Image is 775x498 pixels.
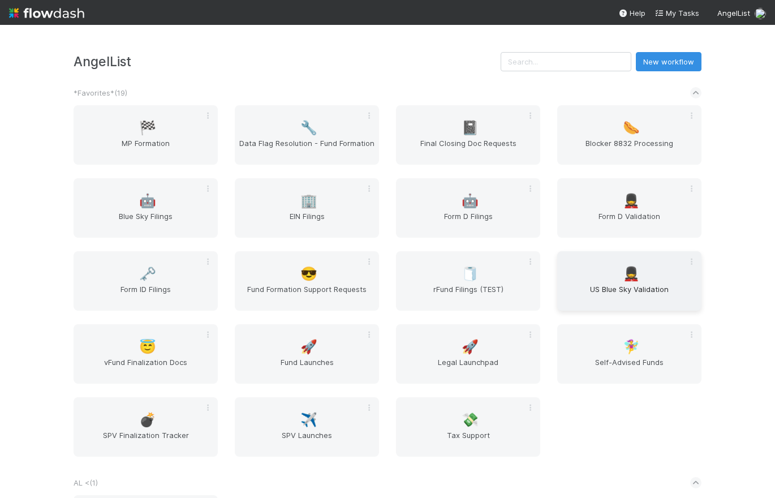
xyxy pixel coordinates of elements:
[139,340,156,354] span: 😇
[74,88,127,97] span: *Favorites* ( 19 )
[501,52,631,71] input: Search...
[235,324,379,384] a: 🚀Fund Launches
[74,324,218,384] a: 😇vFund Finalization Docs
[557,105,701,165] a: 🌭Blocker 8832 Processing
[300,121,317,135] span: 🔧
[717,8,750,18] span: AngelList
[300,340,317,354] span: 🚀
[462,340,479,354] span: 🚀
[462,413,479,427] span: 💸
[462,267,479,281] span: 🧻
[78,357,213,379] span: vFund Finalization Docs
[401,211,536,233] span: Form D Filings
[401,357,536,379] span: Legal Launchpad
[562,211,697,233] span: Form D Validation
[139,267,156,281] span: 🗝️
[78,284,213,306] span: Form ID Filings
[239,284,374,306] span: Fund Formation Support Requests
[655,7,699,19] a: My Tasks
[462,194,479,208] span: 🤖
[396,397,540,457] a: 💸Tax Support
[396,105,540,165] a: 📓Final Closing Doc Requests
[623,194,640,208] span: 💂
[623,267,640,281] span: 💂
[396,251,540,311] a: 🧻rFund Filings (TEST)
[623,121,640,135] span: 🌭
[139,194,156,208] span: 🤖
[462,121,479,135] span: 📓
[139,121,156,135] span: 🏁
[636,52,701,71] button: New workflow
[235,178,379,238] a: 🏢EIN Filings
[557,178,701,238] a: 💂Form D Validation
[562,138,697,160] span: Blocker 8832 Processing
[239,211,374,233] span: EIN Filings
[401,138,536,160] span: Final Closing Doc Requests
[655,8,699,18] span: My Tasks
[396,178,540,238] a: 🤖Form D Filings
[235,397,379,457] a: ✈️SPV Launches
[300,267,317,281] span: 😎
[618,7,645,19] div: Help
[300,413,317,427] span: ✈️
[74,251,218,311] a: 🗝️Form ID Filings
[9,3,84,23] img: logo-inverted-e16ddd16eac7371096b0.svg
[74,397,218,457] a: 💣SPV Finalization Tracker
[74,105,218,165] a: 🏁MP Formation
[235,105,379,165] a: 🔧Data Flag Resolution - Fund Formation
[235,251,379,311] a: 😎Fund Formation Support Requests
[78,211,213,233] span: Blue Sky Filings
[74,54,501,69] h3: AngelList
[239,357,374,379] span: Fund Launches
[74,178,218,238] a: 🤖Blue Sky Filings
[557,324,701,384] a: 🧚‍♀️Self-Advised Funds
[239,138,374,160] span: Data Flag Resolution - Fund Formation
[401,430,536,452] span: Tax Support
[78,138,213,160] span: MP Formation
[562,284,697,306] span: US Blue Sky Validation
[300,194,317,208] span: 🏢
[239,430,374,452] span: SPV Launches
[623,340,640,354] span: 🧚‍♀️
[74,478,98,487] span: AL < ( 1 )
[401,284,536,306] span: rFund Filings (TEST)
[562,357,697,379] span: Self-Advised Funds
[755,8,766,19] img: avatar_b467e446-68e1-4310-82a7-76c532dc3f4b.png
[557,251,701,311] a: 💂US Blue Sky Validation
[396,324,540,384] a: 🚀Legal Launchpad
[139,413,156,427] span: 💣
[78,430,213,452] span: SPV Finalization Tracker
